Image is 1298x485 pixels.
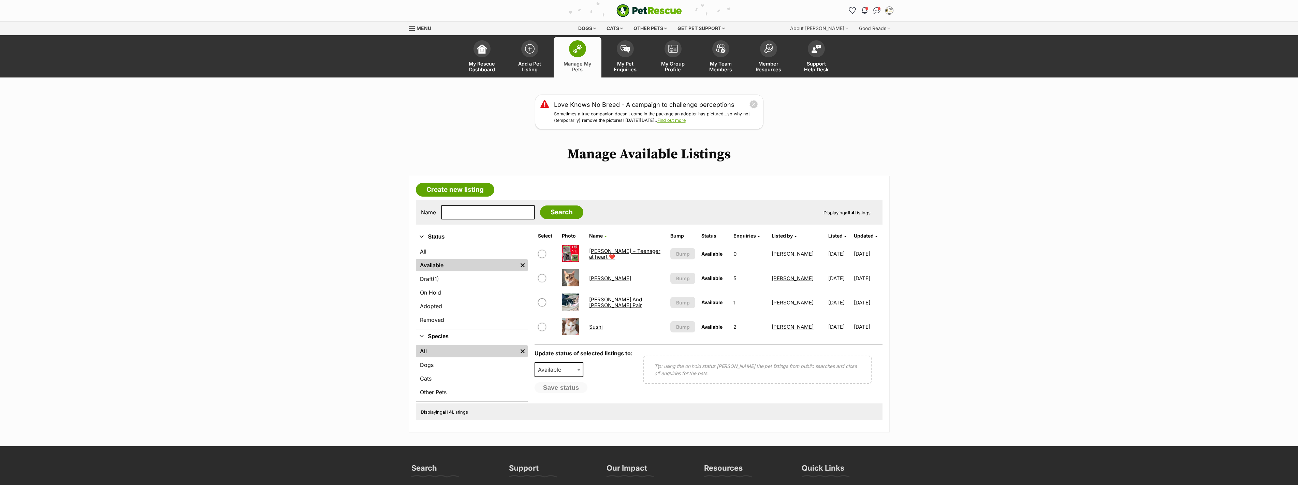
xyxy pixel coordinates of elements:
span: Available [535,362,584,377]
span: Bump [676,250,690,257]
button: close [749,100,758,109]
img: member-resources-icon-8e73f808a243e03378d46382f2149f9095a855e16c252ad45f914b54edf8863c.svg [764,44,773,53]
span: Displaying Listings [421,409,468,415]
a: [PERSON_NAME] ~ Teenager at heart ❤️ [589,248,660,260]
span: Available [701,324,723,330]
button: Species [416,332,528,341]
td: [DATE] [826,242,853,266]
input: Search [540,205,583,219]
img: manage-my-pets-icon-02211641906a0b7f246fdf0571729dbe1e7629f14944591b6c1af311fb30b64b.svg [573,44,582,53]
img: team-members-icon-5396bd8760b3fe7c0b43da4ab00e1e3bb1a5d9ba89233759b79545d2d3fc5d0d.svg [716,44,726,53]
a: Removed [416,314,528,326]
td: 1 [731,291,768,314]
a: [PERSON_NAME] [589,275,631,282]
span: Bump [676,299,690,306]
span: Displaying Listings [823,210,871,215]
a: My Pet Enquiries [601,37,649,77]
span: Bump [676,275,690,282]
a: Love Knows No Breed - A campaign to challenge perceptions [554,100,734,109]
div: Dogs [573,22,601,35]
button: Bump [670,248,696,259]
button: Save status [535,382,588,393]
a: Support Help Desk [792,37,840,77]
td: 5 [731,267,768,290]
h3: Quick Links [802,463,844,477]
a: [PERSON_NAME] [772,299,814,306]
a: [PERSON_NAME] [772,275,814,282]
div: Get pet support [673,22,730,35]
span: Updated [854,233,874,239]
a: Listed by [772,233,797,239]
h3: Our Impact [607,463,647,477]
h3: Search [411,463,437,477]
img: dashboard-icon-eb2f2d2d3e046f16d808141f083e7271f6b2e854fb5c12c21221c1fb7104beca.svg [477,44,487,54]
button: Notifications [859,5,870,16]
a: Other Pets [416,386,528,398]
span: My Group Profile [658,61,688,72]
p: Tip: using the on hold status [PERSON_NAME] the pet listings from public searches and close off e... [654,362,861,377]
div: About [PERSON_NAME] [785,22,853,35]
img: logo-e224e6f780fb5917bec1dbf3a21bbac754714ae5b6737aabdf751b685950b380.svg [616,4,682,17]
a: Remove filter [517,345,528,357]
a: Member Resources [745,37,792,77]
img: help-desk-icon-fdf02630f3aa405de69fd3d07c3f3aa587a6932b1a1747fa1d2bba05be0121f9.svg [812,45,821,53]
th: Bump [668,230,698,241]
a: My Team Members [697,37,745,77]
button: My account [884,5,895,16]
a: Sushi [589,324,603,330]
a: Favourites [847,5,858,16]
img: notifications-46538b983faf8c2785f20acdc204bb7945ddae34d4c08c2a6579f10ce5e182be.svg [862,7,867,14]
button: Bump [670,273,696,284]
span: My Pet Enquiries [610,61,641,72]
div: Other pets [629,22,672,35]
div: Species [416,344,528,401]
span: My Team Members [705,61,736,72]
a: My Group Profile [649,37,697,77]
td: [DATE] [854,291,881,314]
button: Bump [670,321,696,332]
span: Menu [417,25,431,31]
label: Update status of selected listings to: [535,350,632,357]
span: Listed by [772,233,793,239]
span: Support Help Desk [801,61,832,72]
a: Add a Pet Listing [506,37,554,77]
a: On Hold [416,286,528,299]
td: [DATE] [826,315,853,339]
h3: Resources [704,463,743,477]
a: Dogs [416,359,528,371]
span: Available [701,251,723,257]
a: All [416,245,528,258]
a: Available [416,259,517,271]
a: Name [589,233,607,239]
td: [DATE] [826,267,853,290]
a: Remove filter [517,259,528,271]
img: pet-enquiries-icon-7e3ad2cf08bfb03b45e93fb7055b45f3efa6380592205ae92323e6603595dc1f.svg [621,45,630,53]
a: Conversations [872,5,883,16]
th: Status [699,230,730,241]
a: Listed [828,233,846,239]
button: Status [416,232,528,241]
span: Available [701,299,723,305]
a: All [416,345,517,357]
strong: all 4 [845,210,855,215]
img: group-profile-icon-3fa3cf56718a62981997c0bc7e787c4b2cf8bcc04b72c1350f741eb67cf2f40e.svg [668,45,678,53]
a: [PERSON_NAME] And [PERSON_NAME] Pair [589,296,642,309]
a: PetRescue [616,4,682,17]
span: Listed [828,233,843,239]
img: Merna Karam profile pic [886,7,893,14]
span: Available [701,275,723,281]
th: Photo [559,230,586,241]
button: Bump [670,297,696,308]
a: [PERSON_NAME] [772,251,814,257]
td: [DATE] [854,315,881,339]
img: chat-41dd97257d64d25036548639549fe6c8038ab92f7586957e7f3b1b290dea8141.svg [873,7,880,14]
a: Create new listing [416,183,494,197]
a: Adopted [416,300,528,312]
td: 0 [731,242,768,266]
img: add-pet-listing-icon-0afa8454b4691262ce3f59096e99ab1cd57d4a30225e0717b998d2c9b9846f56.svg [525,44,535,54]
span: Manage My Pets [562,61,593,72]
a: Enquiries [733,233,760,239]
strong: all 4 [442,409,452,415]
h3: Support [509,463,539,477]
a: Cats [416,372,528,385]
